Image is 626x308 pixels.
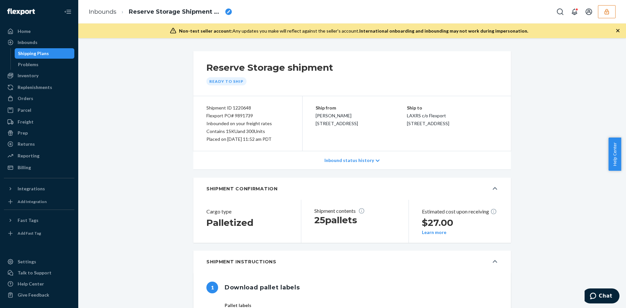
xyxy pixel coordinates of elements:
h1: 25 pallets [314,214,390,226]
button: Open notifications [568,5,581,18]
div: Reporting [18,153,39,159]
button: Open account menu [582,5,595,18]
div: Prep [18,130,28,136]
h5: SHIPMENT CONFIRMATION [206,185,278,192]
div: Give Feedback [18,292,49,298]
div: Settings [18,258,36,265]
a: Add Integration [4,197,74,207]
div: Fast Tags [18,217,38,224]
div: Add Integration [18,199,47,204]
a: Returns [4,139,74,149]
div: Billing [18,164,31,171]
iframe: Opens a widget where you can chat to one of our agents [585,288,619,305]
div: Ready to ship [206,77,246,85]
div: Inbounded on your freight rates [206,120,289,127]
button: Talk to Support [4,268,74,278]
p: Shipment contents [314,208,390,214]
h5: Shipment Instructions [206,258,276,265]
p: LAXRS c/o Flexport [407,112,498,120]
a: Home [4,26,74,37]
div: Problems [18,61,38,68]
a: Problems [15,59,75,70]
a: Billing [4,162,74,173]
div: Contains 1 SKU and 300 Units [206,127,289,135]
h2: Palletized [206,217,283,228]
button: Open Search Box [554,5,567,18]
span: Non-test seller account: [179,28,232,34]
p: Estimated cost upon receiving [422,208,498,215]
span: 1 [206,282,218,293]
a: Freight [4,117,74,127]
p: Inbound status history [324,157,374,164]
div: Inbounds [18,39,37,46]
button: Close Navigation [61,5,74,18]
img: Flexport logo [7,8,35,15]
div: Inventory [18,72,38,79]
div: Home [18,28,31,35]
h1: Download pallet labels [225,281,300,294]
button: Fast Tags [4,215,74,226]
div: Shipping Plans [18,50,49,57]
ol: breadcrumbs [83,2,237,22]
a: Add Fast Tag [4,228,74,239]
h2: $27.00 [422,217,498,228]
span: [STREET_ADDRESS] [407,121,449,126]
a: Replenishments [4,82,74,93]
div: Integrations [18,185,45,192]
a: Reporting [4,151,74,161]
div: Placed on [DATE] 11:52 am PDT [206,135,289,143]
a: Shipping Plans [15,48,75,59]
button: Shipment Instructions [193,251,511,273]
a: Settings [4,257,74,267]
p: Ship to [407,104,498,112]
a: Inbounds [4,37,74,48]
div: Talk to Support [18,270,52,276]
a: Inbounds [89,8,116,15]
span: Reserve Storage Shipment STI28fb32f911 [129,8,223,16]
p: Ship from [316,104,407,112]
div: Shipment ID 1220648 [206,104,289,112]
button: Help Center [608,138,621,171]
div: Freight [18,119,34,125]
span: International onboarding and inbounding may not work during impersonation. [359,28,528,34]
div: Flexport PO# 9891739 [206,112,289,120]
a: Orders [4,93,74,104]
button: Learn more [422,230,446,235]
a: Parcel [4,105,74,115]
button: SHIPMENT CONFIRMATION [193,178,511,200]
button: Give Feedback [4,290,74,300]
div: Returns [18,141,35,147]
div: Any updates you make will reflect against the seller's account. [179,28,528,34]
a: Prep [4,128,74,138]
div: Help Center [18,281,44,287]
a: Inventory [4,70,74,81]
div: Replenishments [18,84,52,91]
header: Cargo type [206,208,283,215]
div: Add Fast Tag [18,230,41,236]
button: Integrations [4,183,74,194]
div: Parcel [18,107,31,113]
div: Orders [18,95,33,102]
span: [PERSON_NAME] [STREET_ADDRESS] [316,113,358,126]
a: Help Center [4,279,74,289]
h2: Reserve Storage shipment [206,62,333,73]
